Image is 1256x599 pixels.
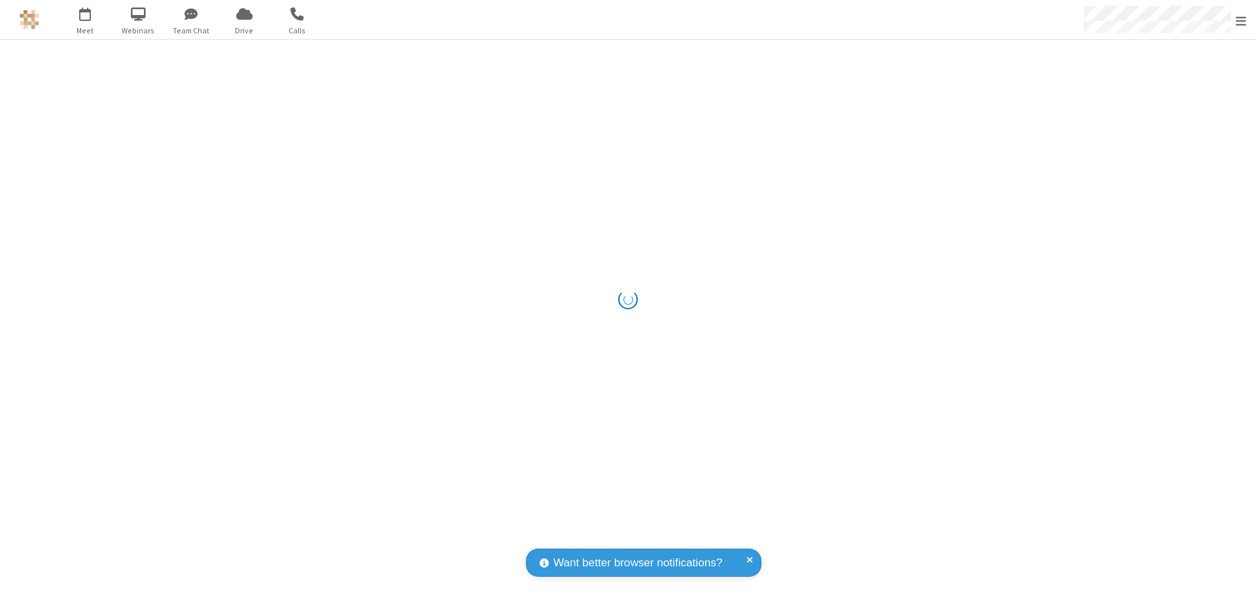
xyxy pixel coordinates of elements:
[20,10,39,29] img: QA Selenium DO NOT DELETE OR CHANGE
[114,25,163,37] span: Webinars
[553,555,722,572] span: Want better browser notifications?
[220,25,269,37] span: Drive
[273,25,322,37] span: Calls
[167,25,216,37] span: Team Chat
[61,25,110,37] span: Meet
